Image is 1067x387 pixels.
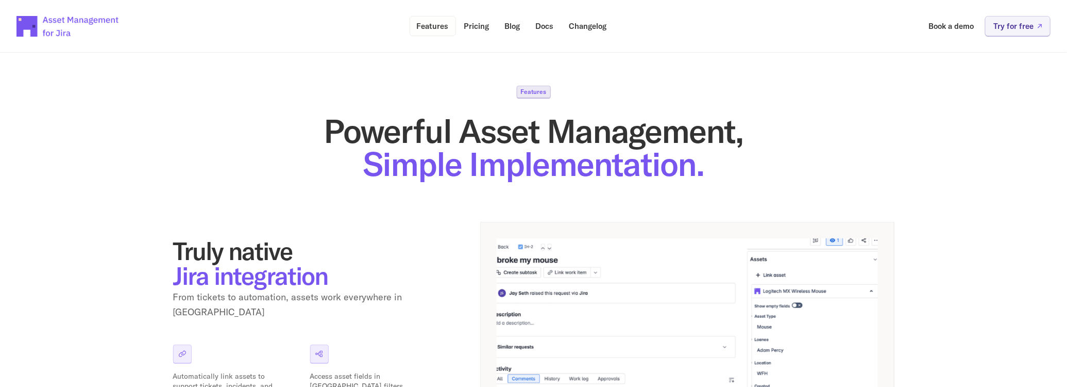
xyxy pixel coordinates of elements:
[521,89,547,95] p: Features
[928,22,974,30] p: Book a demo
[569,22,607,30] p: Changelog
[173,290,431,320] p: From tickets to automation, assets work everywhere in [GEOGRAPHIC_DATA]
[505,22,520,30] p: Blog
[993,22,1034,30] p: Try for free
[173,115,894,181] h1: Powerful Asset Management,
[173,260,328,291] span: Jira integration
[985,16,1051,36] a: Try for free
[363,143,704,185] span: Simple Implementation.
[464,22,489,30] p: Pricing
[498,16,528,36] a: Blog
[417,22,449,30] p: Features
[173,238,431,288] h2: Truly native
[457,16,497,36] a: Pricing
[921,16,981,36] a: Book a demo
[410,16,456,36] a: Features
[562,16,614,36] a: Changelog
[536,22,554,30] p: Docs
[529,16,561,36] a: Docs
